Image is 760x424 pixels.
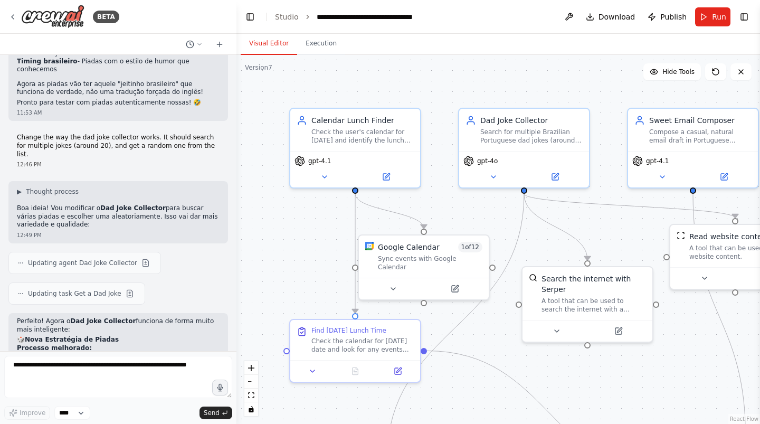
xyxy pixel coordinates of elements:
button: Hide left sidebar [243,10,258,24]
button: No output available [333,365,378,378]
button: Click to speak your automation idea [212,380,228,395]
img: Google Calendar [365,242,374,250]
strong: Dad Joke Collector [100,204,166,212]
button: Start a new chat [211,38,228,51]
nav: breadcrumb [275,12,435,22]
li: - Piadas com o estilo de humor que conhecemos [17,58,220,74]
a: Studio [275,13,299,21]
a: React Flow attribution [730,416,758,422]
div: Search for multiple Brazilian Portuguese dad jokes (around 20) from various sources, then randoml... [480,128,583,145]
span: gpt-4.1 [308,157,331,165]
button: Visual Editor [241,33,297,55]
span: gpt-4.1 [646,157,669,165]
span: Updating agent Dad Joke Collector [28,259,137,267]
button: Open in side panel [425,282,484,295]
div: Dad Joke Collector [480,115,583,126]
button: Improve [4,406,50,420]
strong: Timing brasileiro [17,58,78,65]
div: Calendar Lunch Finder [311,115,414,126]
button: Show right sidebar [737,10,752,24]
button: Open in side panel [588,325,648,337]
div: Calendar Lunch FinderCheck the user's calendar for [DATE] and identify the lunch time slot, provi... [289,108,421,189]
span: Hide Tools [662,68,695,76]
span: gpt-4o [477,157,498,165]
div: Sync events with Google Calendar [378,255,482,271]
div: Check the user's calendar for [DATE] and identify the lunch time slot, providing only the specifi... [311,128,414,145]
div: Google Calendar [378,242,440,252]
span: Updating task Get a Dad Joke [28,289,121,298]
g: Edge from 4a2da45d-9394-4559-9284-f7dc6ce75301 to f45413b2-0047-4370-ad1c-f6e671ec0996 [519,194,593,260]
button: Send [199,407,232,419]
img: SerperDevTool [529,274,537,282]
div: Version 7 [245,63,272,72]
p: Change the way the dad joke collector works. It should search for multiple jokes (around 20), and... [17,134,220,158]
button: zoom out [244,375,258,389]
div: Sweet Email ComposerCompose a casual, natural email draft in Portuguese ([GEOGRAPHIC_DATA]) from ... [627,108,759,189]
div: Search the internet with Serper [541,274,646,295]
span: Send [204,409,220,417]
span: Download [598,12,635,22]
button: Open in side panel [379,365,416,378]
button: Open in side panel [356,171,416,183]
div: 11:53 AM [17,109,220,117]
button: Download [582,7,640,26]
p: Agora as piadas vão ter aquele "jeitinho brasileiro" que funciona de verdade, não uma tradução fo... [17,80,220,97]
div: React Flow controls [244,361,258,416]
p: Boa ideia! Vou modificar o para buscar várias piadas e escolher uma aleatoriamente. Isso vai dar ... [17,204,220,229]
p: Perfeito! Agora o funciona de forma muito mais inteligente: [17,317,220,334]
span: Thought process [26,187,79,196]
div: Google CalendarGoogle Calendar1of12Sync events with Google Calendar [358,234,490,300]
div: Check the calendar for [DATE] date and look for any events related to lunch (lunch meeting, lunch... [311,337,414,354]
p: Pronto para testar com piadas autenticamente nossas! 🤣 [17,99,220,107]
g: Edge from d58e5695-dd71-4e5a-9a00-1d1261fa5f5b to dee0c3d5-e7c8-4ff0-a1a0-a896c2cc4759 [350,194,429,229]
button: Switch to previous chat [182,38,207,51]
button: Open in side panel [694,171,754,183]
strong: Nova Estratégia de Piadas [25,336,119,343]
div: Find [DATE] Lunch TimeCheck the calendar for [DATE] date and look for any events related to lunch... [289,319,421,383]
button: Open in side panel [525,171,585,183]
strong: Sem tradução estranha [17,49,100,56]
div: Dad Joke CollectorSearch for multiple Brazilian Portuguese dad jokes (around 20) from various sou... [458,108,590,189]
button: ▶Thought process [17,187,79,196]
g: Edge from 4a2da45d-9394-4559-9284-f7dc6ce75301 to 428685cd-d5a7-43d1-91c3-106c54bc335a [519,194,740,218]
span: Run [712,12,726,22]
img: Logo [21,5,84,29]
g: Edge from d58e5695-dd71-4e5a-9a00-1d1261fa5f5b to 436de351-36c4-4980-bec3-19cf7c8199dd [350,194,360,313]
div: A tool that can be used to search the internet with a search_query. Supports different search typ... [541,297,646,314]
button: zoom in [244,361,258,375]
img: ScrapeWebsiteTool [677,231,685,240]
span: Number of enabled actions [458,242,483,252]
div: SerperDevToolSearch the internet with SerperA tool that can be used to search the internet with a... [521,266,653,343]
div: Compose a casual, natural email draft in Portuguese ([GEOGRAPHIC_DATA]) from [PERSON_NAME] to {wi... [649,128,752,145]
button: Publish [643,7,691,26]
button: toggle interactivity [244,402,258,416]
h2: 🎲 [17,336,220,344]
strong: Dad Joke Collector [70,317,136,325]
button: fit view [244,389,258,402]
button: Execution [297,33,345,55]
div: 12:49 PM [17,231,220,239]
span: Publish [660,12,687,22]
div: 12:46 PM [17,161,220,168]
span: ▶ [17,187,22,196]
span: Improve [20,409,45,417]
strong: Processo melhorado: [17,344,92,352]
button: Run [695,7,730,26]
div: Sweet Email Composer [649,115,752,126]
div: Find [DATE] Lunch Time [311,326,386,335]
button: Hide Tools [643,63,701,80]
div: BETA [93,11,119,23]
